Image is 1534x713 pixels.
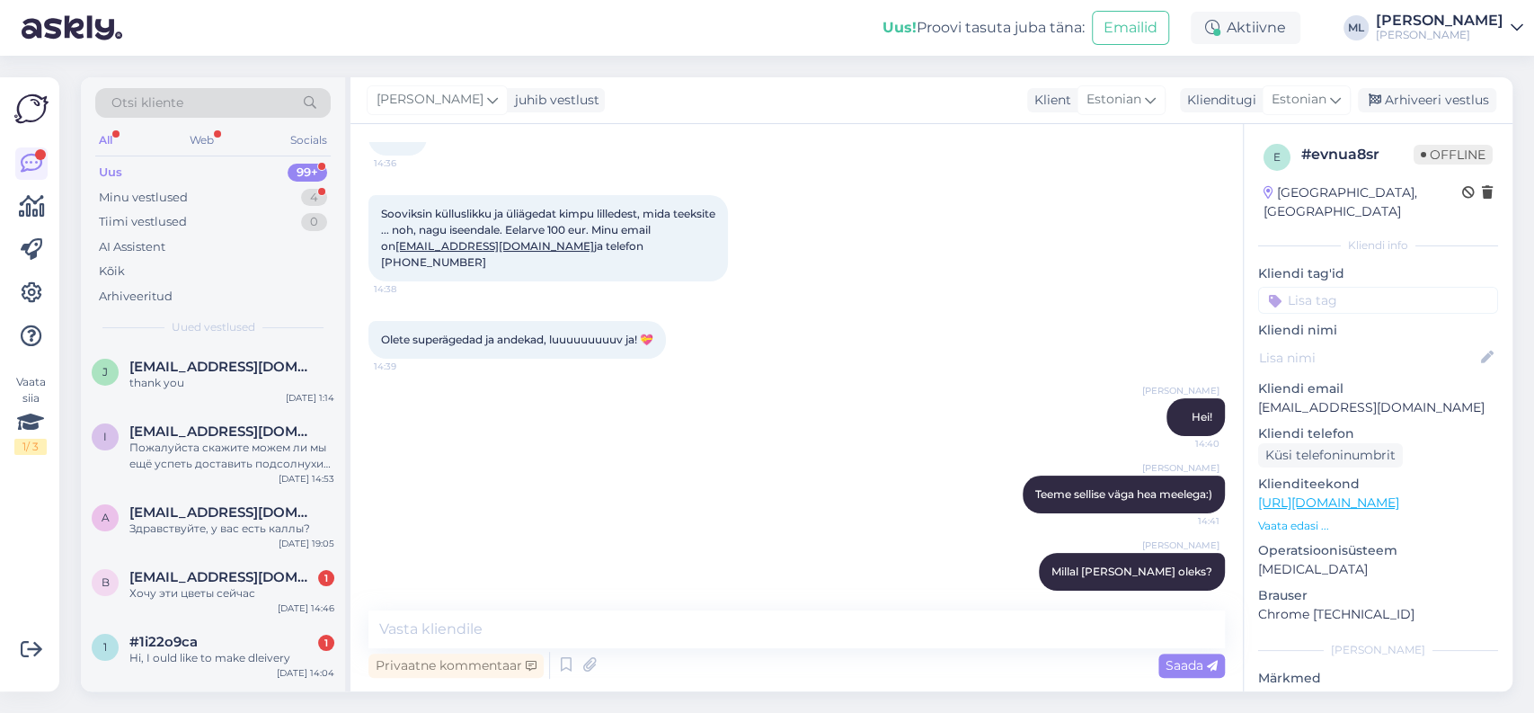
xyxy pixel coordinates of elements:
[1258,541,1498,560] p: Operatsioonisüsteem
[99,164,122,182] div: Uus
[279,537,334,550] div: [DATE] 19:05
[318,635,334,651] div: 1
[129,585,334,602] div: Хочу эти цветы сейчас
[103,430,107,443] span: i
[186,129,217,152] div: Web
[301,189,327,207] div: 4
[1191,12,1300,44] div: Aktiivne
[1414,145,1493,165] span: Offline
[368,654,544,678] div: Privaatne kommentaar
[377,90,483,110] span: [PERSON_NAME]
[1258,398,1498,417] p: [EMAIL_ADDRESS][DOMAIN_NAME]
[1092,11,1169,45] button: Emailid
[129,521,334,537] div: Здравствуйте, у вас есть каллы?
[1258,669,1498,688] p: Märkmed
[99,189,188,207] div: Minu vestlused
[102,365,108,379] span: j
[99,263,125,281] div: Kõik
[1258,642,1498,658] div: [PERSON_NAME]
[882,17,1085,39] div: Proovi tasuta juba täna:
[1259,348,1477,368] input: Lisa nimi
[288,164,327,182] div: 99+
[1152,592,1219,605] span: 14:41
[129,440,334,472] div: Пожалуйста скажите можем ли мы ещё успеть доставить подсолнухи сегодня в район около телевизионно...
[1258,518,1498,534] p: Vaata edasi ...
[1027,91,1071,110] div: Klient
[1142,539,1219,552] span: [PERSON_NAME]
[103,640,107,654] span: 1
[99,288,173,306] div: Arhiveeritud
[286,391,334,405] div: [DATE] 1:14
[882,19,917,36] b: Uus!
[129,359,316,375] span: jplanners@gmail.com
[508,91,599,110] div: juhib vestlust
[1258,495,1399,511] a: [URL][DOMAIN_NAME]
[287,129,331,152] div: Socials
[1152,514,1219,528] span: 14:41
[1258,424,1498,443] p: Kliendi telefon
[99,238,165,256] div: AI Assistent
[381,333,653,346] span: Olete superägedad ja andekad, luuuuuuuuuv ja! 💝
[111,94,183,112] span: Otsi kliente
[1142,384,1219,397] span: [PERSON_NAME]
[14,92,49,126] img: Askly Logo
[1273,150,1281,164] span: e
[1258,560,1498,579] p: [MEDICAL_DATA]
[1376,13,1503,28] div: [PERSON_NAME]
[129,634,198,650] span: #1i22o9ca
[1343,15,1369,40] div: ML
[14,439,47,455] div: 1 / 3
[102,575,110,589] span: b
[129,375,334,391] div: thank you
[279,472,334,486] div: [DATE] 14:53
[1258,321,1498,340] p: Kliendi nimi
[1272,90,1326,110] span: Estonian
[1166,657,1218,673] span: Saada
[381,207,718,269] span: Sooviksin külluslikku ja üliägedat kimpu lilledest, mida teeksite ... noh, nagu iseendale. Eelarv...
[1301,144,1414,165] div: # evnua8sr
[1264,183,1462,221] div: [GEOGRAPHIC_DATA], [GEOGRAPHIC_DATA]
[172,319,255,335] span: Uued vestlused
[277,666,334,680] div: [DATE] 14:04
[318,570,334,586] div: 1
[395,239,594,253] a: [EMAIL_ADDRESS][DOMAIN_NAME]
[1376,13,1523,42] a: [PERSON_NAME][PERSON_NAME]
[374,156,441,170] span: 14:36
[1152,437,1219,450] span: 14:40
[1358,88,1496,112] div: Arhiveeri vestlus
[102,511,110,524] span: a
[1258,475,1498,494] p: Klienditeekond
[1258,586,1498,605] p: Brauser
[1258,237,1498,254] div: Kliendi info
[278,602,334,615] div: [DATE] 14:46
[1258,379,1498,398] p: Kliendi email
[99,213,187,231] div: Tiimi vestlused
[129,423,316,440] span: ingrida.dem@gmail.com
[374,282,441,296] span: 14:38
[129,650,334,666] div: Hi, I ould like to make dleivery
[1051,565,1212,578] span: Millal [PERSON_NAME] oleks?
[14,374,47,455] div: Vaata siia
[374,360,441,373] span: 14:39
[1192,410,1212,423] span: Hei!
[1180,91,1256,110] div: Klienditugi
[1086,90,1141,110] span: Estonian
[1258,287,1498,314] input: Lisa tag
[1258,264,1498,283] p: Kliendi tag'id
[301,213,327,231] div: 0
[1376,28,1503,42] div: [PERSON_NAME]
[1035,487,1212,501] span: Teeme sellise väga hea meelega:)
[1142,461,1219,475] span: [PERSON_NAME]
[1258,443,1403,468] div: Küsi telefoninumbrit
[95,129,116,152] div: All
[129,504,316,521] span: aljona.naumova@outlook.com
[129,569,316,585] span: berlinbmw666@gmail.com
[1258,605,1498,624] p: Chrome [TECHNICAL_ID]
